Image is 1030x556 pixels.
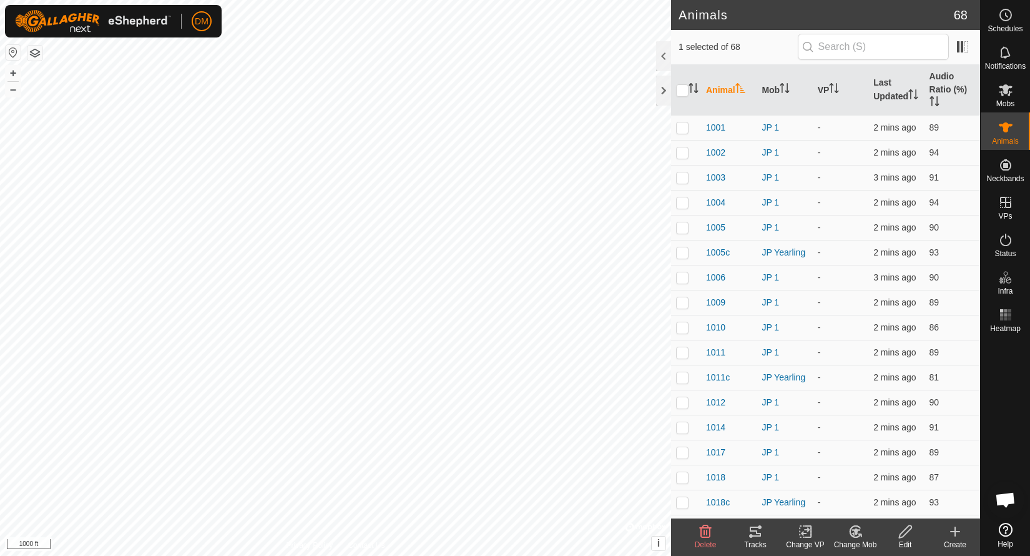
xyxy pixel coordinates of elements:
span: 30 Aug 2025 at 8:27 am [873,297,916,307]
button: Map Layers [27,46,42,61]
span: 1017 [706,446,725,459]
span: 89 [929,447,939,457]
span: 90 [929,272,939,282]
p-sorticon: Activate to sort [735,85,745,95]
span: 30 Aug 2025 at 8:27 am [873,222,916,232]
div: Tracks [730,539,780,550]
span: 1010 [706,321,725,334]
th: Audio Ratio (%) [925,65,980,116]
span: Neckbands [986,175,1024,182]
app-display-virtual-paddock-transition: - [818,172,821,182]
div: JP 1 [762,321,807,334]
span: 30 Aug 2025 at 8:27 am [873,397,916,407]
span: Mobs [996,100,1014,107]
app-display-virtual-paddock-transition: - [818,122,821,132]
div: JP 1 [762,196,807,209]
span: 1011c [706,371,730,384]
span: 30 Aug 2025 at 8:27 am [873,247,916,257]
app-display-virtual-paddock-transition: - [818,297,821,307]
span: VPs [998,212,1012,220]
div: JP Yearling [762,246,807,259]
app-display-virtual-paddock-transition: - [818,197,821,207]
span: Status [994,250,1016,257]
span: 89 [929,122,939,132]
app-display-virtual-paddock-transition: - [818,247,821,257]
span: 30 Aug 2025 at 8:27 am [873,372,916,382]
div: JP 1 [762,121,807,134]
span: 90 [929,397,939,407]
span: 91 [929,172,939,182]
app-display-virtual-paddock-transition: - [818,222,821,232]
span: 89 [929,297,939,307]
span: 1005c [706,246,730,259]
span: 30 Aug 2025 at 8:27 am [873,322,916,332]
div: JP Yearling [762,496,807,509]
app-display-virtual-paddock-transition: - [818,447,821,457]
span: 94 [929,197,939,207]
div: JP 1 [762,146,807,159]
app-display-virtual-paddock-transition: - [818,372,821,382]
button: i [652,537,665,550]
app-display-virtual-paddock-transition: - [818,397,821,407]
button: – [6,82,21,97]
span: 30 Aug 2025 at 8:27 am [873,122,916,132]
p-sorticon: Activate to sort [689,85,699,95]
div: JP 1 [762,421,807,434]
app-display-virtual-paddock-transition: - [818,422,821,432]
span: Notifications [985,62,1026,70]
input: Search (S) [798,34,949,60]
div: Change Mob [830,539,880,550]
span: 30 Aug 2025 at 8:27 am [873,497,916,507]
span: 91 [929,422,939,432]
span: 94 [929,147,939,157]
h2: Animals [679,7,954,22]
div: JP 1 [762,221,807,234]
span: 1018c [706,496,730,509]
span: 86 [929,322,939,332]
span: 30 Aug 2025 at 8:27 am [873,472,916,482]
th: Last Updated [868,65,924,116]
span: Infra [998,287,1013,295]
div: Create [930,539,980,550]
span: i [657,538,660,549]
span: 1018 [706,471,725,484]
span: 81 [929,372,939,382]
p-sorticon: Activate to sort [780,85,790,95]
span: Animals [992,137,1019,145]
a: Help [981,518,1030,553]
a: Privacy Policy [286,540,333,551]
div: JP 1 [762,471,807,484]
div: JP 1 [762,171,807,184]
span: 1012 [706,396,725,409]
span: 1005 [706,221,725,234]
span: 30 Aug 2025 at 8:27 am [873,197,916,207]
span: 30 Aug 2025 at 8:28 am [873,447,916,457]
p-sorticon: Activate to sort [929,98,939,108]
span: 1 selected of 68 [679,41,798,54]
a: Contact Us [348,540,385,551]
span: Schedules [988,25,1023,32]
app-display-virtual-paddock-transition: - [818,497,821,507]
span: 1002 [706,146,725,159]
p-sorticon: Activate to sort [829,85,839,95]
span: 30 Aug 2025 at 8:27 am [873,422,916,432]
span: 90 [929,222,939,232]
span: 1009 [706,296,725,309]
button: Reset Map [6,45,21,60]
app-display-virtual-paddock-transition: - [818,347,821,357]
app-display-virtual-paddock-transition: - [818,272,821,282]
p-sorticon: Activate to sort [908,91,918,101]
span: 1011 [706,346,725,359]
div: Change VP [780,539,830,550]
app-display-virtual-paddock-transition: - [818,322,821,332]
span: 30 Aug 2025 at 8:27 am [873,272,916,282]
span: DM [195,15,208,28]
span: 1014 [706,421,725,434]
span: Help [998,540,1013,548]
div: Edit [880,539,930,550]
div: JP 1 [762,446,807,459]
span: 1001 [706,121,725,134]
div: JP 1 [762,271,807,284]
span: 89 [929,347,939,357]
span: 87 [929,472,939,482]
